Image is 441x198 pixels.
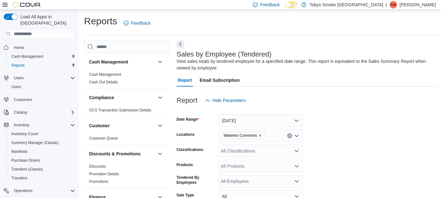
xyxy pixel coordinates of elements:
h3: Sales by Employee (Tendered) [177,51,272,58]
span: Inventory Count [11,131,38,136]
button: Customer [89,123,155,129]
span: Reports [11,63,25,68]
span: Report [178,74,192,87]
span: Inventory Manager (Classic) [11,140,59,145]
button: Customers [1,95,78,104]
span: Customers [14,97,32,102]
button: Operations [11,187,35,195]
span: Users [11,74,75,82]
a: Cash Management [9,53,46,60]
a: Discounts [89,164,106,169]
a: Reports [9,62,27,69]
input: Dark Mode [285,2,298,8]
span: Operations [14,188,33,193]
button: Users [1,74,78,82]
span: Transfers [9,174,75,182]
span: Users [14,75,24,81]
button: Open list of options [294,164,299,169]
div: View sales totals by tendered employee for a specified date range. This report is equivalent to t... [177,58,436,71]
a: Inventory Manager (Classic) [9,139,61,147]
p: [PERSON_NAME] [400,1,436,9]
span: Catalog [11,109,75,116]
button: Catalog [11,109,29,116]
span: Users [9,83,75,91]
div: Customer [84,135,169,145]
button: Transfers (Classic) [6,165,78,174]
h3: Customer [89,123,110,129]
div: Cash Management [84,71,169,88]
button: Reports [6,61,78,70]
span: Purchase Orders [11,158,40,163]
span: Inventory Count [9,130,75,138]
button: Users [11,74,26,82]
a: Inventory Count [9,130,41,138]
button: Customer [156,122,164,129]
span: Transfers [11,176,27,181]
p: | [386,1,387,9]
span: AM [390,1,396,9]
a: Cash Management [89,72,121,77]
a: Feedback [121,17,153,29]
span: Inventory [11,121,75,129]
a: Promotion Details [89,172,119,176]
div: Alex Main [390,1,397,9]
label: Sale Type [177,193,194,198]
h3: Compliance [89,94,114,101]
span: Manifests [9,148,75,155]
button: Compliance [156,94,164,101]
span: Cash Management [11,54,43,59]
button: Hide Parameters [202,94,248,107]
button: Clear input [287,133,292,138]
a: Users [9,83,24,91]
a: Cash Out Details [89,80,118,84]
button: Cash Management [6,52,78,61]
span: Feedback [131,20,150,26]
button: Inventory [1,121,78,129]
label: Date Range [177,117,199,122]
button: Operations [1,186,78,195]
button: Remove Waterloo Commons from selection in this group [258,134,262,137]
span: OCS Transaction Submission Details [89,108,151,113]
img: Cova [13,2,41,8]
span: Cash Out Details [89,80,118,85]
span: Inventory [14,123,29,128]
h3: Cash Management [89,59,128,65]
button: Next [177,40,184,48]
a: Transfers (Classic) [9,165,45,173]
button: Cash Management [89,59,155,65]
button: Compliance [89,94,155,101]
button: Purchase Orders [6,156,78,165]
button: Inventory Manager (Classic) [6,138,78,147]
button: Open list of options [294,133,299,138]
span: Customers [11,96,75,104]
button: Inventory [11,121,32,129]
span: Transfers (Classic) [9,165,75,173]
a: Promotions [89,179,108,184]
button: Manifests [6,147,78,156]
span: Hide Parameters [213,97,246,104]
p: Tokyo Smoke [GEOGRAPHIC_DATA] [310,1,384,9]
span: Feedback [260,2,280,8]
a: Transfers [9,174,30,182]
span: Customer Queue [89,136,118,141]
span: Home [14,45,24,50]
span: Purchase Orders [9,157,75,164]
span: Waterloo Commons [221,132,265,139]
button: Discounts & Promotions [89,151,155,157]
a: Home [11,44,27,51]
span: Operations [11,187,75,195]
label: Products [177,162,193,167]
span: Email Subscription [200,74,240,87]
span: Cash Management [9,53,75,60]
span: Load All Apps in [GEOGRAPHIC_DATA] [18,14,75,26]
h1: Reports [84,15,117,27]
button: Inventory Count [6,129,78,138]
span: Home [11,43,75,51]
span: Catalog [14,110,27,115]
button: [DATE] [218,114,303,127]
span: Transfers (Classic) [11,167,43,172]
button: Users [6,82,78,91]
